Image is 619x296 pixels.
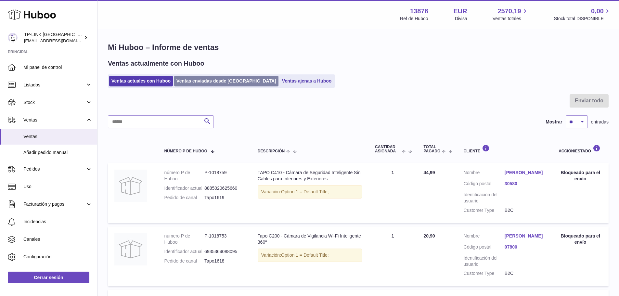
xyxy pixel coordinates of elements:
span: Descripción [258,149,285,153]
span: 2570,19 [497,7,521,16]
dt: Customer Type [464,207,505,213]
dd: B2C [505,207,546,213]
span: Stock [23,99,85,106]
dt: Pedido de canal [164,258,204,264]
dd: Tapo1619 [204,195,245,201]
span: Listados [23,82,85,88]
a: Cerrar sesión [8,272,89,283]
a: [PERSON_NAME] [505,170,546,176]
div: Variación: [258,249,362,262]
dt: número P de Huboo [164,233,204,245]
dd: P-1018753 [204,233,245,245]
dd: B2C [505,270,546,277]
span: Mi panel de control [23,64,92,71]
span: Añadir pedido manual [23,149,92,156]
dt: Nombre [464,233,505,241]
img: no-photo.jpg [114,233,147,265]
div: Variación: [258,185,362,199]
div: TP-LINK [GEOGRAPHIC_DATA], SOCIEDAD LIMITADA [24,32,83,44]
div: Bloqueado para el envío [559,170,602,182]
span: número P de Huboo [164,149,207,153]
a: 2570,19 Ventas totales [493,7,529,22]
dt: Código postal [464,181,505,188]
span: Pedidos [23,166,85,172]
a: 07800 [505,244,546,250]
h1: Mi Huboo – Informe de ventas [108,42,609,53]
img: no-photo.jpg [114,170,147,202]
dt: Pedido de canal [164,195,204,201]
dt: Nombre [464,170,505,177]
span: Canales [23,236,92,242]
a: 30580 [505,181,546,187]
a: Ventas enviadas desde [GEOGRAPHIC_DATA] [174,76,278,86]
dt: Identificación del usuario [464,192,505,204]
td: 1 [368,226,417,286]
dt: número P de Huboo [164,170,204,182]
div: Bloqueado para el envío [559,233,602,245]
strong: 13878 [410,7,428,16]
span: 20,90 [423,233,435,238]
dd: P-1018759 [204,170,245,182]
dd: Tapo1618 [204,258,245,264]
dt: Identificación del usuario [464,255,505,267]
dt: Identificador actual [164,185,204,191]
div: Ref de Huboo [400,16,428,22]
dt: Identificador actual [164,249,204,255]
label: Mostrar [546,119,562,125]
a: Ventas actuales con Huboo [109,76,173,86]
div: Tapo C200 - Cámara de Vigilancia Wi-Fi Inteligente 360º [258,233,362,245]
dd: 8885020625660 [204,185,245,191]
span: Configuración [23,254,92,260]
span: Ventas totales [493,16,529,22]
div: Divisa [455,16,467,22]
dt: Código postal [464,244,505,252]
span: 0,00 [591,7,604,16]
a: 0,00 Stock total DISPONIBLE [554,7,611,22]
span: entradas [591,119,609,125]
a: Ventas ajenas a Huboo [280,76,334,86]
div: Cliente [464,145,546,153]
h2: Ventas actualmente con Huboo [108,59,204,68]
a: [PERSON_NAME] [505,233,546,239]
span: Option 1 = Default Title; [281,252,329,258]
span: Ventas [23,117,85,123]
span: Incidencias [23,219,92,225]
td: 1 [368,163,417,223]
span: 44,99 [423,170,435,175]
span: Facturación y pagos [23,201,85,207]
strong: EUR [454,7,467,16]
span: Total pagado [423,145,440,153]
div: TAPO C410 - Cámara de Seguridad Inteligente Sin Cables para Interiores y Exteriores [258,170,362,182]
dd: 6935364088095 [204,249,245,255]
span: Cantidad ASIGNADA [375,145,400,153]
span: Option 1 = Default Title; [281,189,329,194]
span: Uso [23,184,92,190]
img: internalAdmin-13878@internal.huboo.com [8,33,18,43]
span: [EMAIL_ADDRESS][DOMAIN_NAME] [24,38,96,43]
span: Ventas [23,134,92,140]
span: Stock total DISPONIBLE [554,16,611,22]
div: Acción/Estado [559,145,602,153]
dt: Customer Type [464,270,505,277]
